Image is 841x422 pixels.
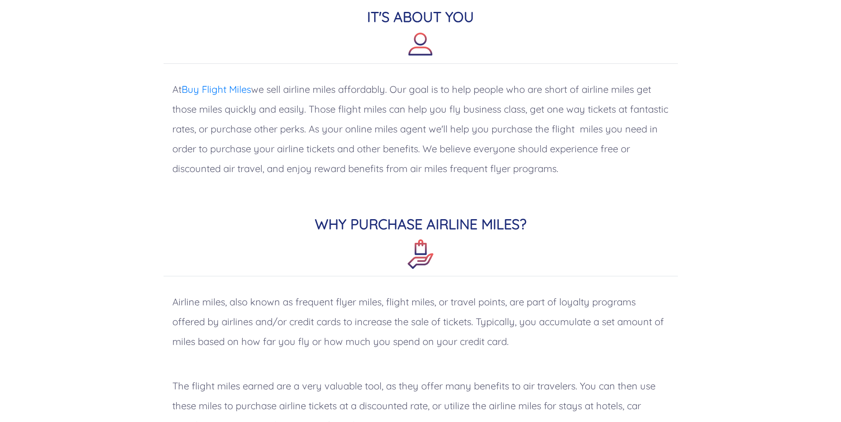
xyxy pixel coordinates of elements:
[164,283,678,360] p: Airline miles, also known as frequent flyer miles, flight miles, or travel points, are part of lo...
[406,239,435,269] img: about-icon
[164,216,678,276] h2: WHY PURCHASE AIRLINE MILES?
[164,8,678,64] h2: IT'S ABOUT YOU
[164,71,678,187] p: At we sell airline miles affordably. Our goal is to help people who are short of airline miles ge...
[182,83,251,95] a: Buy Flight Miles
[408,32,433,56] img: about-icon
